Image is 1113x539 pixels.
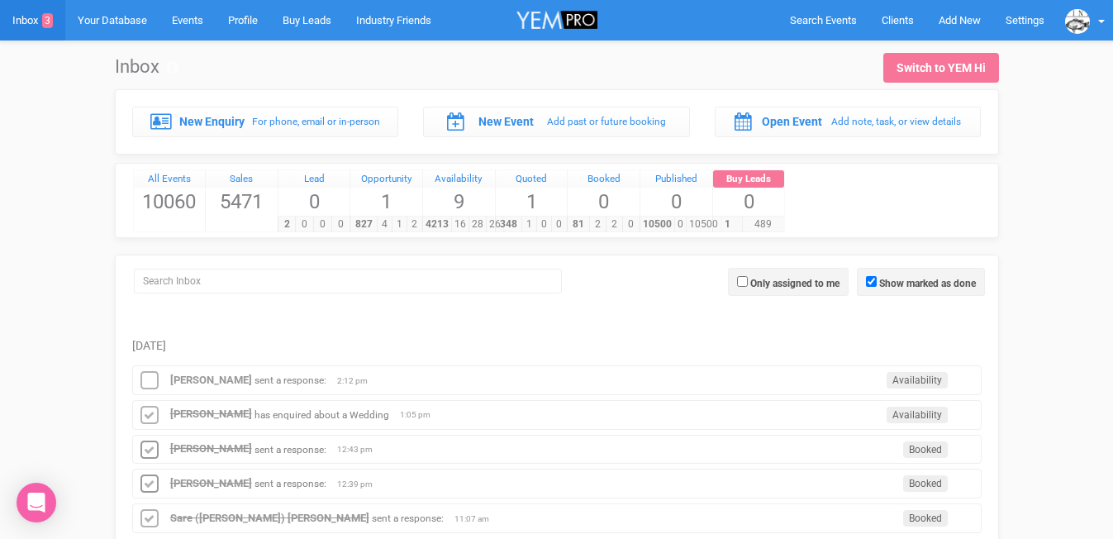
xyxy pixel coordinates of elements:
span: 10500 [640,217,675,232]
span: 0 [313,217,332,232]
span: 1 [521,217,537,232]
span: Search Events [790,14,857,26]
span: 28 [469,217,487,232]
small: sent a response: [254,478,326,489]
small: Add note, task, or view details [831,116,961,127]
a: Booked [568,170,640,188]
label: Open Event [762,113,822,130]
span: 10060 [134,188,206,216]
a: [PERSON_NAME] [170,477,252,489]
span: 1 [392,217,407,232]
small: has enquired about a Wedding [254,408,389,420]
div: Open Intercom Messenger [17,483,56,522]
a: Quoted [496,170,568,188]
span: 1:05 pm [400,409,441,421]
span: 5471 [206,188,278,216]
span: 0 [295,217,314,232]
a: Availability [423,170,495,188]
a: Opportunity [350,170,422,188]
span: 3 [42,13,53,28]
span: 2 [606,217,623,232]
small: For phone, email or in-person [252,116,380,127]
span: Availability [887,407,948,423]
a: [PERSON_NAME] [170,408,252,420]
span: Booked [903,510,948,527]
span: 489 [742,217,784,232]
a: Published [640,170,712,188]
a: New Enquiry For phone, email or in-person [132,107,399,136]
span: 2 [589,217,606,232]
small: sent a response: [254,374,326,386]
span: 12:39 pm [337,479,378,490]
span: 348 [495,217,522,232]
small: Add past or future booking [547,116,666,127]
span: Booked [903,475,948,492]
span: 1 [712,217,743,232]
span: 0 [640,188,712,216]
h5: [DATE] [132,340,982,352]
a: [PERSON_NAME] [170,442,252,455]
span: 10500 [686,217,721,232]
span: 0 [551,217,567,232]
a: Buy Leads [713,170,785,188]
span: Clients [882,14,914,26]
span: 26 [486,217,504,232]
label: New Enquiry [179,113,245,130]
span: 4 [377,217,392,232]
a: All Events [134,170,206,188]
span: Availability [887,372,948,389]
a: [PERSON_NAME] [170,374,252,386]
span: 1 [496,188,568,216]
span: 0 [331,217,350,232]
div: Switch to YEM Hi [897,60,986,76]
span: 0 [674,217,687,232]
span: 12:43 pm [337,444,378,456]
span: 0 [713,188,785,216]
a: New Event Add past or future booking [423,107,690,136]
span: 0 [622,217,640,232]
span: 2:12 pm [337,375,378,387]
span: 81 [567,217,590,232]
span: Booked [903,441,948,458]
input: Search Inbox [134,269,562,293]
small: sent a response: [254,443,326,455]
span: 16 [451,217,469,232]
a: Open Event Add note, task, or view details [715,107,982,136]
a: Sales [206,170,278,188]
span: 0 [278,188,350,216]
span: Add New [939,14,981,26]
label: Show marked as done [879,276,976,291]
h1: Inbox [115,57,178,77]
a: Switch to YEM Hi [883,53,999,83]
span: 827 [350,217,377,232]
label: New Event [478,113,534,130]
small: sent a response: [372,513,444,524]
span: 0 [568,188,640,216]
span: 9 [423,188,495,216]
a: Sare ([PERSON_NAME]) [PERSON_NAME] [170,512,369,524]
span: 2 [278,217,297,232]
img: data [1065,9,1090,34]
span: 11:07 am [454,513,496,525]
label: Only assigned to me [750,276,840,291]
span: 1 [350,188,422,216]
span: 2 [407,217,422,232]
a: Lead [278,170,350,188]
span: 4213 [422,217,452,232]
span: 0 [536,217,552,232]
